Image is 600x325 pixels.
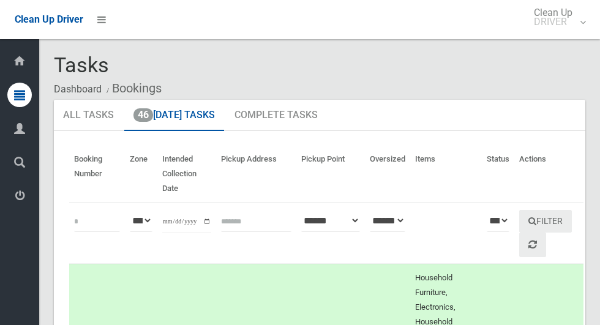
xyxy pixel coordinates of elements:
span: 46 [133,108,153,122]
th: Oversized [365,146,410,203]
a: Clean Up Driver [15,10,83,29]
th: Zone [125,146,157,203]
small: DRIVER [534,17,572,26]
span: Clean Up Driver [15,13,83,25]
span: Tasks [54,53,109,77]
th: Pickup Address [216,146,296,203]
span: Clean Up [528,8,585,26]
th: Pickup Point [296,146,365,203]
th: Intended Collection Date [157,146,216,203]
a: All Tasks [54,100,123,132]
a: Complete Tasks [225,100,327,132]
button: Filter [519,210,572,233]
th: Booking Number [69,146,125,203]
li: Bookings [103,77,162,100]
a: 46[DATE] Tasks [124,100,224,132]
a: Dashboard [54,83,102,95]
th: Items [410,146,482,203]
th: Actions [514,146,583,203]
th: Status [482,146,514,203]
